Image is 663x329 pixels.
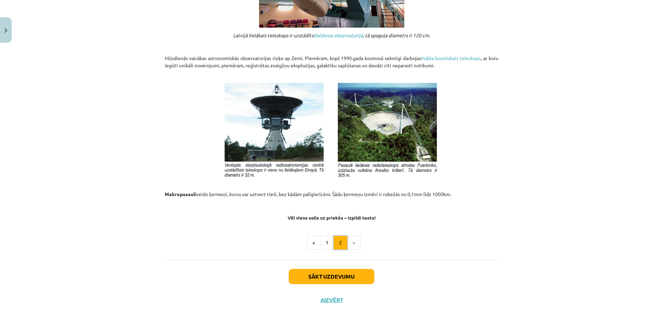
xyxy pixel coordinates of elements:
button: Sākt uzdevumu [289,269,374,284]
em: Latvijā lielākais teleskops ir uzstādīts , tā spoguļa diametrs ir 120 cm. [233,32,430,38]
a: Baldonas observatorijā [314,32,363,38]
strong: Makropasauli [165,191,196,197]
strong: Vēl viens solis uz priekšu – izpildi testu! [288,214,376,221]
p: Mūsdienās vairākas astronomiskās observatorijas riņķo ap Zemi. Piemēram, kopš 1990.gada kosmosā s... [165,55,498,76]
button: « [307,236,320,250]
button: 1 [320,236,334,250]
p: veido ķermeņi, kurus var uztvert tieši, bez kādām palīgierīcēm. Šādu ķermeņu izmēri ir robežās no... [165,191,498,205]
button: 2 [334,236,347,250]
button: Aizvērt [318,297,345,303]
nav: Page navigation example [165,236,498,250]
a: Habla kosmiskais teleskops [421,55,481,61]
img: icon-close-lesson-0947bae3869378f0d4975bcd49f059093ad1ed9edebbc8119c70593378902aed.svg [4,28,7,33]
